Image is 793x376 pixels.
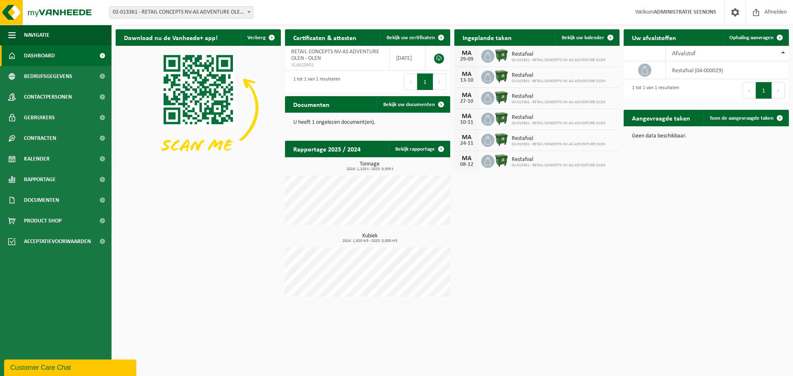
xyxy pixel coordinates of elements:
[666,61,789,79] td: restafval (04-000029)
[389,141,449,157] a: Bekijk rapportage
[109,7,253,18] span: 02-013361 - RETAIL CONCEPTS NV-AS ADVENTURE OLEN - OLEN
[512,72,605,79] span: Restafval
[4,358,138,376] iframe: chat widget
[512,100,605,105] span: 02-013361 - RETAIL CONCEPTS NV-AS ADVENTURE OLEN
[494,111,508,125] img: WB-1100-HPE-GN-04
[632,133,781,139] p: Geen data beschikbaar.
[109,6,254,19] span: 02-013361 - RETAIL CONCEPTS NV-AS ADVENTURE OLEN - OLEN
[24,169,56,190] span: Rapportage
[291,49,379,61] span: RETAIL CONCEPTS NV-AS ADVENTURE OLEN - OLEN
[289,239,450,243] span: 2024: 1,820 m3 - 2025: 0,000 m3
[723,29,788,46] a: Ophaling aanvragen
[458,92,475,99] div: MA
[433,73,446,90] button: Next
[494,69,508,83] img: WB-1100-HPE-GN-04
[291,62,383,69] span: VLA610401
[654,9,716,15] strong: ADMINISTRATIE SEENONS
[628,81,679,99] div: 1 tot 1 van 1 resultaten
[512,156,605,163] span: Restafval
[512,121,605,126] span: 02-013361 - RETAIL CONCEPTS NV-AS ADVENTURE OLEN
[743,82,756,99] button: Previous
[289,73,340,91] div: 1 tot 1 van 1 resultaten
[624,110,698,126] h2: Aangevraagde taken
[24,87,72,107] span: Contactpersonen
[512,93,605,100] span: Restafval
[703,110,788,126] a: Toon de aangevraagde taken
[24,128,56,149] span: Contracten
[404,73,417,90] button: Previous
[555,29,619,46] a: Bekijk uw kalender
[512,79,605,84] span: 02-013361 - RETAIL CONCEPTS NV-AS ADVENTURE OLEN
[24,66,72,87] span: Bedrijfsgegevens
[512,163,605,168] span: 02-013361 - RETAIL CONCEPTS NV-AS ADVENTURE OLEN
[458,57,475,62] div: 29-09
[383,102,435,107] span: Bekijk uw documenten
[241,29,280,46] button: Verberg
[377,96,449,113] a: Bekijk uw documenten
[116,29,226,45] h2: Download nu de Vanheede+ app!
[289,233,450,243] h3: Kubiek
[458,113,475,120] div: MA
[458,99,475,104] div: 27-10
[454,29,520,45] h2: Ingeplande taken
[24,107,55,128] span: Gebruikers
[458,120,475,125] div: 10-11
[289,161,450,171] h3: Tonnage
[710,116,774,121] span: Toon de aangevraagde taken
[756,82,772,99] button: 1
[672,50,696,57] span: Afvalstof
[116,46,281,170] img: Download de VHEPlus App
[24,231,91,252] span: Acceptatievoorwaarden
[458,141,475,147] div: 24-11
[285,141,369,157] h2: Rapportage 2025 / 2024
[285,96,338,112] h2: Documenten
[417,73,433,90] button: 1
[289,167,450,171] span: 2024: 1,120 t - 2025: 0,930 t
[562,35,604,40] span: Bekijk uw kalender
[512,142,605,147] span: 02-013361 - RETAIL CONCEPTS NV-AS ADVENTURE OLEN
[24,25,50,45] span: Navigatie
[494,48,508,62] img: WB-1100-HPE-GN-04
[494,90,508,104] img: WB-1100-HPE-GN-04
[624,29,684,45] h2: Uw afvalstoffen
[512,114,605,121] span: Restafval
[390,46,426,71] td: [DATE]
[458,71,475,78] div: MA
[458,78,475,83] div: 13-10
[458,155,475,162] div: MA
[387,35,435,40] span: Bekijk uw certificaten
[458,50,475,57] div: MA
[24,210,62,231] span: Product Shop
[494,132,508,147] img: WB-1100-HPE-GN-04
[494,154,508,168] img: WB-1100-HPE-GN-04
[24,190,59,210] span: Documenten
[247,35,266,40] span: Verberg
[285,29,365,45] h2: Certificaten & attesten
[512,51,605,58] span: Restafval
[24,149,50,169] span: Kalender
[458,134,475,141] div: MA
[729,35,774,40] span: Ophaling aanvragen
[24,45,55,66] span: Dashboard
[512,58,605,63] span: 02-013361 - RETAIL CONCEPTS NV-AS ADVENTURE OLEN
[512,135,605,142] span: Restafval
[772,82,785,99] button: Next
[458,162,475,168] div: 08-12
[293,120,442,125] p: U heeft 1 ongelezen document(en).
[380,29,449,46] a: Bekijk uw certificaten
